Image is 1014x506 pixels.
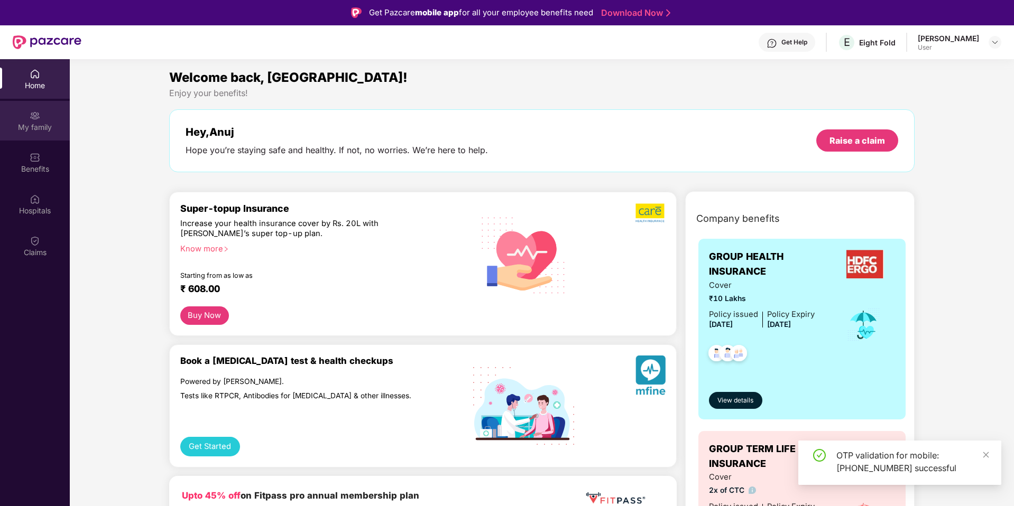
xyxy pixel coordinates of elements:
[709,308,758,321] div: Policy issued
[180,377,418,386] div: Powered by [PERSON_NAME].
[180,355,464,366] div: Book a [MEDICAL_DATA] test & health checkups
[709,249,835,279] span: GROUP HEALTH INSURANCE
[169,88,915,99] div: Enjoy your benefits!
[717,396,753,406] span: View details
[666,7,670,18] img: Stroke
[186,126,488,138] div: Hey, Anuj
[351,7,362,18] img: Logo
[829,135,885,146] div: Raise a claim
[635,355,666,399] img: svg+xml;base64,PHN2ZyB4bWxucz0iaHR0cDovL3d3dy53My5vcmcvMjAwMC9zdmciIHhtbG5zOnhsaW5rPSJodHRwOi8vd3...
[30,152,40,163] img: svg+xml;base64,PHN2ZyBpZD0iQmVuZWZpdHMiIHhtbG5zPSJodHRwOi8vd3d3LnczLm9yZy8yMDAwL3N2ZyIgd2lkdGg9Ij...
[180,283,453,296] div: ₹ 608.00
[369,6,593,19] div: Get Pazcare for all your employee benefits need
[180,271,419,279] div: Starting from as low as
[715,342,741,368] img: svg+xml;base64,PHN2ZyB4bWxucz0iaHR0cDovL3d3dy53My5vcmcvMjAwMC9zdmciIHdpZHRoPSI0OC45NDMiIGhlaWdodD...
[180,203,464,214] div: Super-topup Insurance
[182,490,241,501] b: Upto 45% off
[473,367,574,445] img: svg+xml;base64,PHN2ZyB4bWxucz0iaHR0cDovL3d3dy53My5vcmcvMjAwMC9zdmciIHdpZHRoPSIxOTIiIGhlaWdodD0iMT...
[223,246,229,252] span: right
[696,211,780,226] span: Company benefits
[180,306,229,325] button: Buy Now
[836,449,989,474] div: OTP validation for mobile: [PHONE_NUMBER] successful
[186,145,488,156] div: Hope you’re staying safe and healthy. If not, no worries. We’re here to help.
[635,203,666,223] img: b5dec4f62d2307b9de63beb79f102df3.png
[30,236,40,246] img: svg+xml;base64,PHN2ZyBpZD0iQ2xhaW0iIHhtbG5zPSJodHRwOi8vd3d3LnczLm9yZy8yMDAwL3N2ZyIgd2lkdGg9IjIwIi...
[982,451,990,458] span: close
[749,486,757,494] img: info
[180,391,418,400] div: Tests like RTPCR, Antibodies for [MEDICAL_DATA] & other illnesses.
[846,307,881,342] img: icon
[709,442,838,472] span: GROUP TERM LIFE INSURANCE
[473,203,574,306] img: svg+xml;base64,PHN2ZyB4bWxucz0iaHR0cDovL3d3dy53My5vcmcvMjAwMC9zdmciIHhtbG5zOnhsaW5rPSJodHRwOi8vd3...
[709,293,815,305] span: ₹10 Lakhs
[991,38,999,46] img: svg+xml;base64,PHN2ZyBpZD0iRHJvcGRvd24tMzJ4MzIiIHhtbG5zPSJodHRwOi8vd3d3LnczLm9yZy8yMDAwL3N2ZyIgd2...
[844,36,850,49] span: E
[180,244,457,251] div: Know more
[709,485,815,496] span: 2x of CTC
[709,392,762,409] button: View details
[709,320,733,329] span: [DATE]
[704,342,730,368] img: svg+xml;base64,PHN2ZyB4bWxucz0iaHR0cDovL3d3dy53My5vcmcvMjAwMC9zdmciIHdpZHRoPSI0OC45NDMiIGhlaWdodD...
[709,279,815,292] span: Cover
[918,43,979,52] div: User
[813,449,826,462] span: check-circle
[918,33,979,43] div: [PERSON_NAME]
[30,110,40,121] img: svg+xml;base64,PHN2ZyB3aWR0aD0iMjAiIGhlaWdodD0iMjAiIHZpZXdCb3g9IjAgMCAyMCAyMCIgZmlsbD0ibm9uZSIgeG...
[601,7,667,18] a: Download Now
[767,320,791,329] span: [DATE]
[709,471,815,483] span: Cover
[30,69,40,79] img: svg+xml;base64,PHN2ZyBpZD0iSG9tZSIgeG1sbnM9Imh0dHA6Ly93d3cudzMub3JnLzIwMDAvc3ZnIiB3aWR0aD0iMjAiIG...
[767,38,777,49] img: svg+xml;base64,PHN2ZyBpZD0iSGVscC0zMngzMiIgeG1sbnM9Imh0dHA6Ly93d3cudzMub3JnLzIwMDAvc3ZnIiB3aWR0aD...
[30,194,40,204] img: svg+xml;base64,PHN2ZyBpZD0iSG9zcGl0YWxzIiB4bWxucz0iaHR0cDovL3d3dy53My5vcmcvMjAwMC9zdmciIHdpZHRoPS...
[182,490,419,501] b: on Fitpass pro annual membership plan
[415,7,459,17] strong: mobile app
[767,308,815,321] div: Policy Expiry
[13,35,81,49] img: New Pazcare Logo
[859,38,896,48] div: Eight Fold
[781,38,807,46] div: Get Help
[846,250,884,278] img: insurerLogo
[169,70,408,85] span: Welcome back, [GEOGRAPHIC_DATA]!
[726,342,752,368] img: svg+xml;base64,PHN2ZyB4bWxucz0iaHR0cDovL3d3dy53My5vcmcvMjAwMC9zdmciIHdpZHRoPSI0OC45NDMiIGhlaWdodD...
[180,437,240,456] button: Get Started
[180,219,418,239] div: Increase your health insurance cover by Rs. 20L with [PERSON_NAME]’s super top-up plan.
